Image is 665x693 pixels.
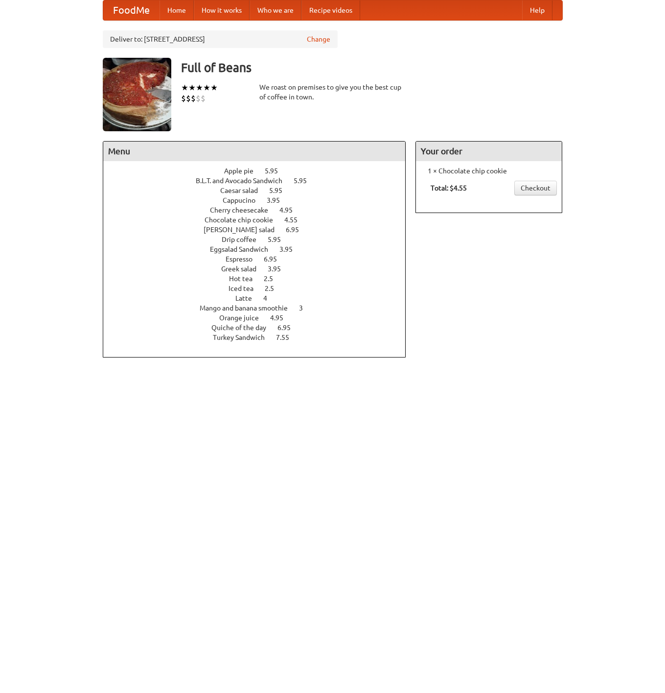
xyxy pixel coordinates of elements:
[210,206,278,214] span: Cherry cheesecake
[268,265,291,273] span: 3.95
[219,314,301,322] a: Orange juice 4.95
[196,82,203,93] li: ★
[210,206,311,214] a: Cherry cheesecake 4.95
[213,334,307,341] a: Turkey Sandwich 7.55
[264,255,287,263] span: 6.95
[514,181,557,195] a: Checkout
[181,82,188,93] li: ★
[286,226,309,234] span: 6.95
[210,82,218,93] li: ★
[201,93,206,104] li: $
[220,187,300,194] a: Caesar salad 5.95
[186,93,191,104] li: $
[103,0,160,20] a: FoodMe
[222,236,266,243] span: Drip coffee
[210,245,311,253] a: Eggsalad Sandwich 3.95
[284,216,307,224] span: 4.55
[220,187,268,194] span: Caesar salad
[204,226,317,234] a: [PERSON_NAME] salad 6.95
[188,82,196,93] li: ★
[191,93,196,104] li: $
[421,166,557,176] li: 1 × Chocolate chip cookie
[522,0,552,20] a: Help
[200,304,321,312] a: Mango and banana smoothie 3
[229,275,262,283] span: Hot tea
[265,167,288,175] span: 5.95
[205,216,283,224] span: Chocolate chip cookie
[269,187,292,194] span: 5.95
[211,324,309,332] a: Quiche of the day 6.95
[416,142,562,161] h4: Your order
[307,34,330,44] a: Change
[259,82,406,102] div: We roast on premises to give you the best cup of coffee in town.
[276,334,299,341] span: 7.55
[279,245,302,253] span: 3.95
[196,177,325,185] a: B.L.T. and Avocado Sandwich 5.95
[301,0,360,20] a: Recipe videos
[264,275,283,283] span: 2.5
[267,196,290,204] span: 3.95
[224,167,263,175] span: Apple pie
[210,245,278,253] span: Eggsalad Sandwich
[299,304,313,312] span: 3
[181,58,563,77] h3: Full of Beans
[235,294,285,302] a: Latte 4
[229,275,291,283] a: Hot tea 2.5
[194,0,250,20] a: How it works
[222,236,299,243] a: Drip coffee 5.95
[221,265,299,273] a: Greek salad 3.95
[229,285,292,292] a: Iced tea 2.5
[221,265,266,273] span: Greek salad
[205,216,316,224] a: Chocolate chip cookie 4.55
[211,324,276,332] span: Quiche of the day
[431,184,467,192] b: Total: $4.55
[229,285,263,292] span: Iced tea
[103,58,171,131] img: angular.jpg
[103,30,338,48] div: Deliver to: [STREET_ADDRESS]
[196,93,201,104] li: $
[235,294,262,302] span: Latte
[277,324,300,332] span: 6.95
[160,0,194,20] a: Home
[219,314,269,322] span: Orange juice
[213,334,275,341] span: Turkey Sandwich
[226,255,262,263] span: Espresso
[263,294,277,302] span: 4
[265,285,284,292] span: 2.5
[250,0,301,20] a: Who we are
[279,206,302,214] span: 4.95
[294,177,317,185] span: 5.95
[223,196,265,204] span: Cappucino
[203,82,210,93] li: ★
[200,304,298,312] span: Mango and banana smoothie
[224,167,296,175] a: Apple pie 5.95
[181,93,186,104] li: $
[204,226,284,234] span: [PERSON_NAME] salad
[196,177,292,185] span: B.L.T. and Avocado Sandwich
[226,255,295,263] a: Espresso 6.95
[270,314,293,322] span: 4.95
[103,142,406,161] h4: Menu
[268,236,291,243] span: 5.95
[223,196,298,204] a: Cappucino 3.95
